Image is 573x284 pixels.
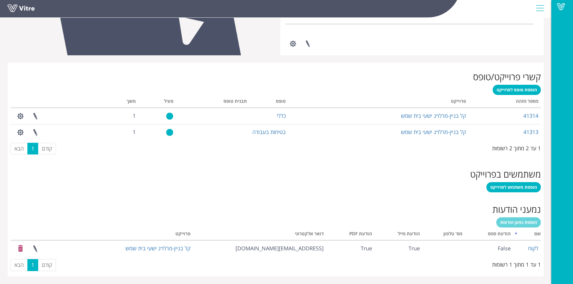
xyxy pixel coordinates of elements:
a: 41314 [523,112,538,119]
td: 1 [101,108,138,124]
div: 1 עד 2 מתוך 2 רשומות [492,142,541,152]
th: שם: activate to sort column descending [513,229,541,240]
span: הוספת משתמש לפרוייקט [490,184,537,190]
a: לקוח [528,245,538,252]
a: 1 [27,143,38,155]
th: מספר מזהה [468,96,541,108]
h2: נמעני הודעות [11,204,541,214]
a: קודם [38,259,56,271]
a: הוספת טופס לפרוייקט [493,85,541,95]
td: 1 [101,124,138,140]
th: הודעת PDF [326,229,375,240]
a: קל בניין-מרלו״ג ישעי בית שמש [401,128,466,136]
a: קל בניין-מרלו״ג ישעי בית שמש [401,112,466,119]
div: 1 עד 1 מתוך 1 רשומות [492,258,541,269]
th: משך [101,96,138,108]
a: הבא [11,143,28,155]
a: הוספת משתמש לפרוייקט [486,182,541,192]
img: yes [166,129,173,136]
img: yes [166,112,173,120]
th: דואר אלקטרוני [193,229,326,240]
th: הודעת סמס [465,229,513,240]
a: בטיחות בעבודה [252,128,286,136]
a: 1 [27,259,38,271]
th: טופס [249,96,288,108]
a: 41313 [523,128,538,136]
td: [EMAIL_ADDRESS][DOMAIN_NAME] [193,240,326,257]
h2: קשרי פרוייקט/טופס [11,72,541,82]
h2: משתמשים בפרוייקט [11,169,541,179]
td: True [326,240,375,257]
th: פרוייקט [72,229,193,240]
th: מס' טלפון [422,229,465,240]
th: תבנית טופס [176,96,249,108]
a: קודם [38,143,56,155]
span: הוספת נמען הודעות [500,219,537,225]
th: פרוייקט [288,96,468,108]
a: הבא [11,259,28,271]
a: הוספת נמען הודעות [496,217,541,228]
td: True [374,240,422,257]
th: הודעת מייל [374,229,422,240]
span: הוספת טופס לפרוייקט [497,87,537,93]
th: פעיל [138,96,176,108]
a: כללי [277,112,286,119]
td: False [465,240,513,257]
a: קל בניין-מרלו״ג ישעי בית שמש [125,245,190,252]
